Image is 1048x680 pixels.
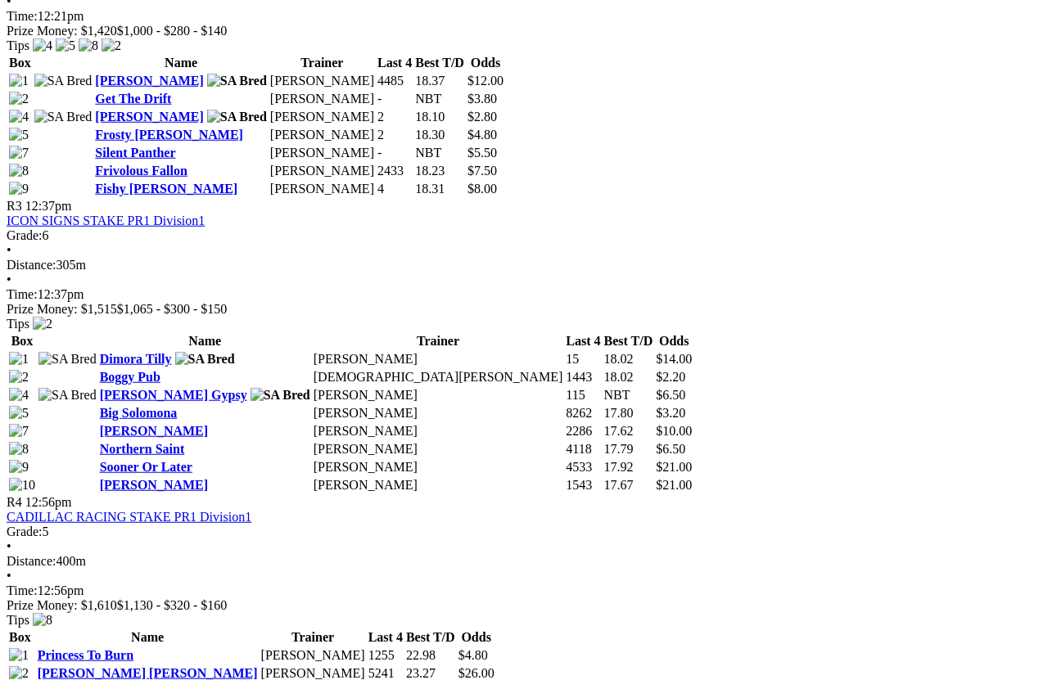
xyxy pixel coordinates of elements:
[414,91,465,107] td: NBT
[7,38,29,52] span: Tips
[7,539,11,553] span: •
[269,181,375,197] td: [PERSON_NAME]
[467,55,504,71] th: Odds
[7,317,29,331] span: Tips
[468,74,504,88] span: $12.00
[260,647,366,664] td: [PERSON_NAME]
[565,441,601,457] td: 4118
[269,91,375,107] td: [PERSON_NAME]
[9,352,29,367] img: 1
[9,424,29,439] img: 7
[7,228,1041,243] div: 6
[468,128,497,142] span: $4.80
[9,110,29,124] img: 4
[368,647,404,664] td: 1255
[100,406,178,420] a: Big Solomona
[7,258,1041,272] div: 305m
[9,388,29,403] img: 4
[313,369,564,385] td: [DEMOGRAPHIC_DATA][PERSON_NAME]
[603,333,653,349] th: Best T/D
[603,459,653,475] td: 17.92
[34,110,93,124] img: SA Bred
[95,74,203,88] a: [PERSON_NAME]
[458,666,495,680] span: $26.00
[656,478,692,492] span: $21.00
[468,110,497,124] span: $2.80
[95,164,187,178] a: Frivolous Fallon
[269,127,375,143] td: [PERSON_NAME]
[269,73,375,89] td: [PERSON_NAME]
[313,423,564,439] td: [PERSON_NAME]
[7,214,205,227] a: ICON SIGNS STAKE PR1 Division1
[56,38,75,53] img: 5
[7,583,38,597] span: Time:
[7,554,1041,569] div: 400m
[100,388,247,402] a: [PERSON_NAME] Gypsy
[656,370,685,384] span: $2.20
[313,441,564,457] td: [PERSON_NAME]
[251,388,310,403] img: SA Bred
[95,182,237,196] a: Fishy [PERSON_NAME]
[7,598,1041,613] div: Prize Money: $1,610
[100,424,208,438] a: [PERSON_NAME]
[7,495,22,509] span: R4
[269,55,375,71] th: Trainer
[100,478,208,492] a: [PERSON_NAME]
[94,55,268,71] th: Name
[95,146,175,160] a: Silent Panther
[207,74,267,88] img: SA Bred
[414,163,465,179] td: 18.23
[565,477,601,493] td: 1543
[468,164,497,178] span: $7.50
[377,55,413,71] th: Last 4
[414,55,465,71] th: Best T/D
[7,554,56,568] span: Distance:
[377,127,413,143] td: 2
[603,405,653,421] td: 17.80
[9,460,29,475] img: 9
[7,24,1041,38] div: Prize Money: $1,420
[468,146,497,160] span: $5.50
[38,388,97,403] img: SA Bred
[656,406,685,420] span: $3.20
[95,128,243,142] a: Frosty [PERSON_NAME]
[603,477,653,493] td: 17.67
[565,333,601,349] th: Last 4
[414,127,465,143] td: 18.30
[9,146,29,160] img: 7
[468,182,497,196] span: $8.00
[656,460,692,474] span: $21.00
[33,613,52,628] img: 8
[405,647,456,664] td: 22.98
[313,387,564,403] td: [PERSON_NAME]
[656,442,685,456] span: $6.50
[458,629,495,646] th: Odds
[655,333,693,349] th: Odds
[414,73,465,89] td: 18.37
[656,388,685,402] span: $6.50
[269,163,375,179] td: [PERSON_NAME]
[9,56,31,70] span: Box
[269,145,375,161] td: [PERSON_NAME]
[7,613,29,627] span: Tips
[603,351,653,367] td: 18.02
[656,352,692,366] span: $14.00
[603,441,653,457] td: 17.79
[565,369,601,385] td: 1443
[207,110,267,124] img: SA Bred
[377,73,413,89] td: 4485
[7,510,251,524] a: CADILLAC RACING STAKE PR1 Division1
[25,199,72,213] span: 12:37pm
[7,583,1041,598] div: 12:56pm
[117,302,228,316] span: $1,065 - $300 - $150
[414,181,465,197] td: 18.31
[95,92,171,106] a: Get The Drift
[9,630,31,644] span: Box
[656,424,692,438] span: $10.00
[25,495,72,509] span: 12:56pm
[603,423,653,439] td: 17.62
[38,352,97,367] img: SA Bred
[565,387,601,403] td: 115
[9,648,29,663] img: 1
[7,9,1041,24] div: 12:21pm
